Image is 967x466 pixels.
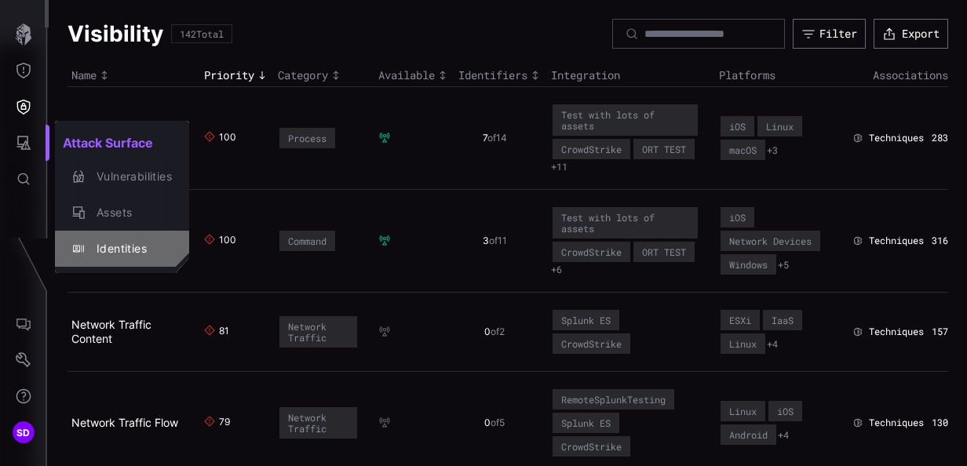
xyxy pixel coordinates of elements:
[55,127,189,158] h2: Attack Surface
[89,239,172,259] div: Identities
[89,203,172,223] div: Assets
[55,158,189,195] button: Vulnerabilities
[55,195,189,231] button: Assets
[55,231,189,267] button: Identities
[89,167,172,187] div: Vulnerabilities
